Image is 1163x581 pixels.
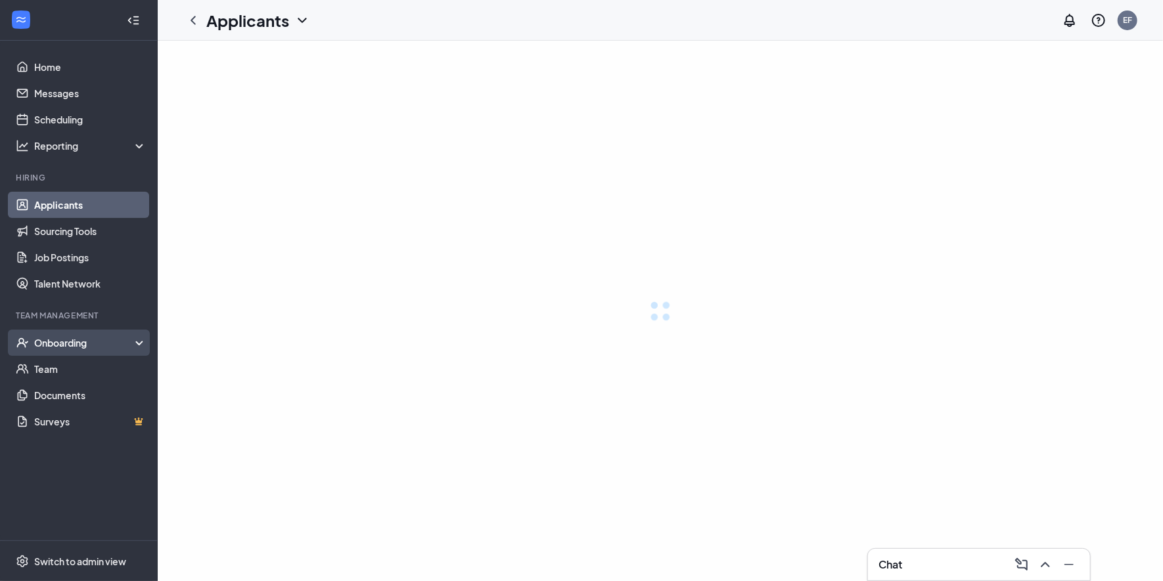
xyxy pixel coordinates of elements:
[34,408,147,435] a: SurveysCrown
[34,336,135,349] div: Onboarding
[34,139,147,152] div: Reporting
[34,54,147,80] a: Home
[1123,14,1132,26] div: EF
[1035,554,1056,575] button: ChevronUp
[206,9,289,32] h1: Applicants
[34,106,147,133] a: Scheduling
[34,270,147,297] a: Talent Network
[1091,12,1106,28] svg: QuestionInfo
[34,555,126,568] div: Switch to admin view
[878,557,902,572] h3: Chat
[16,555,29,568] svg: Settings
[34,192,147,218] a: Applicants
[1062,12,1078,28] svg: Notifications
[34,356,147,382] a: Team
[34,382,147,408] a: Documents
[34,80,147,106] a: Messages
[1059,554,1080,575] button: Minimize
[1014,557,1030,572] svg: ComposeMessage
[16,139,29,152] svg: Analysis
[16,172,144,183] div: Hiring
[1011,554,1032,575] button: ComposeMessage
[34,218,147,244] a: Sourcing Tools
[1061,557,1077,572] svg: Minimize
[34,244,147,270] a: Job Postings
[1038,557,1053,572] svg: ChevronUp
[16,336,29,349] svg: UserCheck
[14,13,28,26] svg: WorkstreamLogo
[294,12,310,28] svg: ChevronDown
[127,14,140,27] svg: Collapse
[16,310,144,321] div: Team Management
[185,12,201,28] svg: ChevronLeft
